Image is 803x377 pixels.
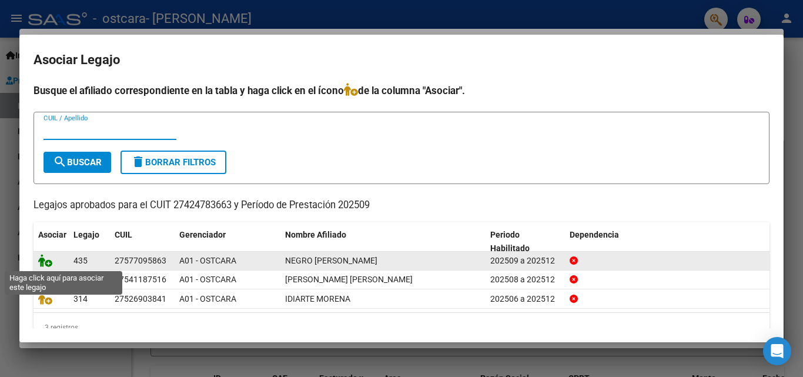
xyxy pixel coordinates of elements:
button: Buscar [44,152,111,173]
span: 308 [73,275,88,284]
datatable-header-cell: Dependencia [565,222,770,261]
div: 27541187516 [115,273,166,286]
mat-icon: search [53,155,67,169]
span: A01 - OSTCARA [179,294,236,303]
span: Buscar [53,157,102,168]
div: Open Intercom Messenger [763,337,791,365]
div: 202508 a 202512 [490,273,560,286]
span: Borrar Filtros [131,157,216,168]
span: NEGRO DIANA YAZMIN [285,256,377,265]
p: Legajos aprobados para el CUIT 27424783663 y Período de Prestación 202509 [34,198,769,213]
span: IDIARTE MORENA [285,294,350,303]
datatable-header-cell: Legajo [69,222,110,261]
div: 3 registros [34,313,769,342]
span: Gerenciador [179,230,226,239]
div: 27526903841 [115,292,166,306]
datatable-header-cell: Nombre Afiliado [280,222,486,261]
span: MEDINA PRISCILA LORELEY [285,275,413,284]
span: A01 - OSTCARA [179,275,236,284]
span: Nombre Afiliado [285,230,346,239]
div: 27577095863 [115,254,166,268]
div: 202506 a 202512 [490,292,560,306]
datatable-header-cell: Asociar [34,222,69,261]
button: Borrar Filtros [121,151,226,174]
span: A01 - OSTCARA [179,256,236,265]
datatable-header-cell: CUIL [110,222,175,261]
span: Periodo Habilitado [490,230,530,253]
div: 202509 a 202512 [490,254,560,268]
h2: Asociar Legajo [34,49,769,71]
span: CUIL [115,230,132,239]
span: Asociar [38,230,66,239]
span: Dependencia [570,230,619,239]
mat-icon: delete [131,155,145,169]
span: 314 [73,294,88,303]
datatable-header-cell: Periodo Habilitado [486,222,565,261]
h4: Busque el afiliado correspondiente en la tabla y haga click en el ícono de la columna "Asociar". [34,83,769,98]
datatable-header-cell: Gerenciador [175,222,280,261]
span: 435 [73,256,88,265]
span: Legajo [73,230,99,239]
